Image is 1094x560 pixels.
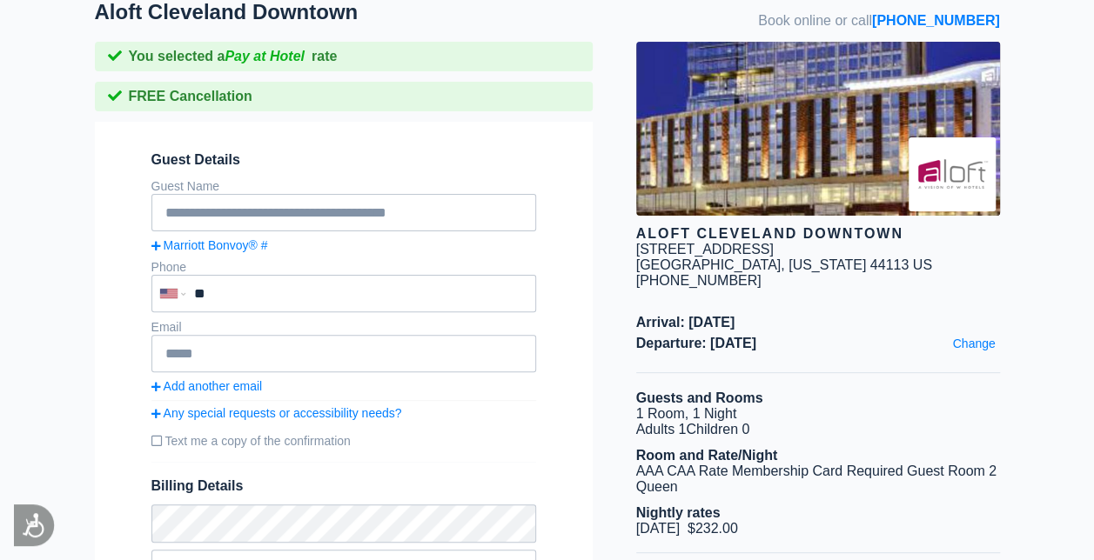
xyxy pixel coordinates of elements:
a: Add another email [151,379,536,393]
img: hotel image [636,42,1000,216]
span: [GEOGRAPHIC_DATA], [636,257,785,272]
div: Aloft Cleveland Downtown [636,226,1000,242]
a: Marriott Bonvoy® # [151,238,536,252]
label: Phone [151,260,186,274]
i: Pay at Hotel [225,49,305,63]
span: US [913,257,932,272]
label: Email [151,320,182,334]
span: Arrival: [DATE] [636,315,1000,330]
span: Book online or call [758,13,999,29]
span: Departure: [DATE] [636,336,1000,351]
div: [STREET_ADDRESS] [636,242,774,257]
b: Nightly rates [636,505,721,520]
a: [PHONE_NUMBER] [872,13,1000,28]
span: [US_STATE] [789,257,866,272]
b: Room and Rate/Night [636,448,778,463]
li: Adults 1 [636,422,1000,437]
label: Guest Name [151,179,220,193]
span: Billing Details [151,478,536,494]
div: FREE Cancellation [95,82,593,111]
span: Guest Details [151,152,536,168]
div: You selected a rate [95,42,593,71]
b: Guests and Rooms [636,390,763,405]
a: Change [948,332,999,355]
li: AAA CAA Rate Membership Card Required Guest Room 2 Queen [636,463,1000,495]
span: Children 0 [686,422,749,437]
div: United States: +1 [153,277,190,310]
img: Brand logo for Aloft Cleveland Downtown [909,137,996,211]
span: 44113 [870,257,909,272]
a: Any special requests or accessibility needs? [151,406,536,420]
div: [PHONE_NUMBER] [636,273,1000,289]
span: [DATE] $232.00 [636,521,738,536]
li: 1 Room, 1 Night [636,406,1000,422]
label: Text me a copy of the confirmation [151,427,536,455]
